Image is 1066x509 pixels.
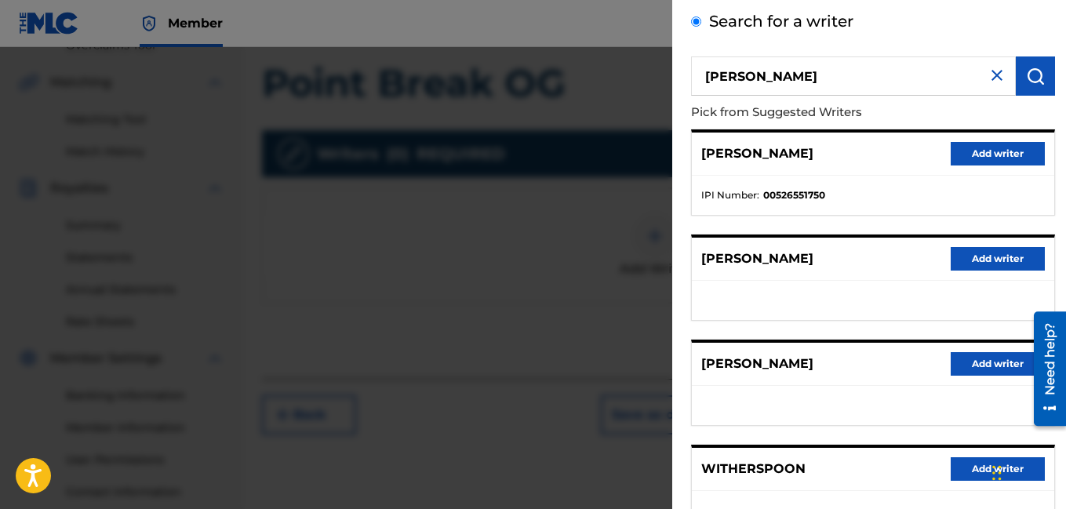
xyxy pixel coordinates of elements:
[1026,67,1045,85] img: Search Works
[691,96,966,129] p: Pick from Suggested Writers
[140,14,158,33] img: Top Rightsholder
[992,449,1002,496] div: Drag
[988,434,1066,509] iframe: Chat Widget
[691,56,1016,96] input: Search writer's name or IPI Number
[701,460,806,478] p: WITHERSPOON
[701,188,759,202] span: IPI Number :
[951,247,1045,271] button: Add writer
[701,354,813,373] p: [PERSON_NAME]
[951,352,1045,376] button: Add writer
[763,188,825,202] strong: 00526551750
[988,66,1006,85] img: close
[951,457,1045,481] button: Add writer
[1022,306,1066,432] iframe: Resource Center
[701,144,813,163] p: [PERSON_NAME]
[19,12,79,35] img: MLC Logo
[168,14,223,32] span: Member
[701,249,813,268] p: [PERSON_NAME]
[951,142,1045,165] button: Add writer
